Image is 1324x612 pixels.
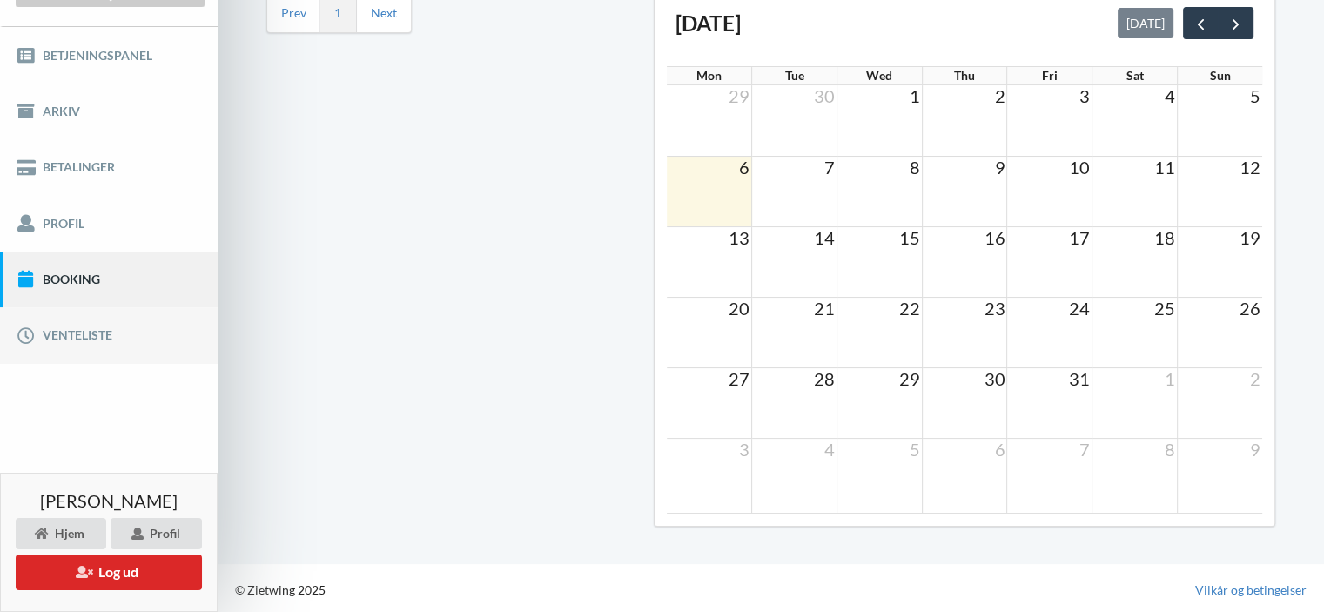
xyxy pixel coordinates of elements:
[982,368,1006,389] span: 30
[1163,368,1177,389] span: 1
[1238,157,1262,178] span: 12
[696,68,722,83] span: Mon
[992,85,1006,106] span: 2
[40,492,178,509] span: [PERSON_NAME]
[1248,85,1262,106] span: 5
[908,157,922,178] span: 8
[1195,582,1307,599] a: Vilkår og betingelser
[866,68,892,83] span: Wed
[737,157,751,178] span: 6
[785,68,804,83] span: Tue
[1126,68,1143,83] span: Sat
[281,5,306,21] a: Prev
[1153,157,1177,178] span: 11
[727,368,751,389] span: 27
[334,5,341,21] a: 1
[1248,368,1262,389] span: 2
[812,227,837,248] span: 14
[1163,439,1177,460] span: 8
[823,157,837,178] span: 7
[1183,7,1219,38] button: prev
[1067,368,1092,389] span: 31
[727,227,751,248] span: 13
[675,10,741,37] h2: [DATE]
[737,439,751,460] span: 3
[812,85,837,106] span: 30
[823,439,837,460] span: 4
[16,518,106,549] div: Hjem
[982,227,1006,248] span: 16
[111,518,202,549] div: Profil
[727,298,751,319] span: 20
[954,68,975,83] span: Thu
[1153,227,1177,248] span: 18
[897,368,922,389] span: 29
[992,439,1006,460] span: 6
[897,227,922,248] span: 15
[812,368,837,389] span: 28
[1118,8,1173,37] button: [DATE]
[1042,68,1058,83] span: Fri
[1163,85,1177,106] span: 4
[897,298,922,319] span: 22
[1078,439,1092,460] span: 7
[812,298,837,319] span: 21
[371,5,397,21] a: Next
[908,85,922,106] span: 1
[982,298,1006,319] span: 23
[1067,298,1092,319] span: 24
[1209,68,1230,83] span: Sun
[1067,157,1092,178] span: 10
[908,439,922,460] span: 5
[727,85,751,106] span: 29
[1153,298,1177,319] span: 25
[1238,227,1262,248] span: 19
[16,555,202,590] button: Log ud
[1067,227,1092,248] span: 17
[1078,85,1092,106] span: 3
[1238,298,1262,319] span: 26
[1248,439,1262,460] span: 9
[1218,7,1253,38] button: next
[992,157,1006,178] span: 9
